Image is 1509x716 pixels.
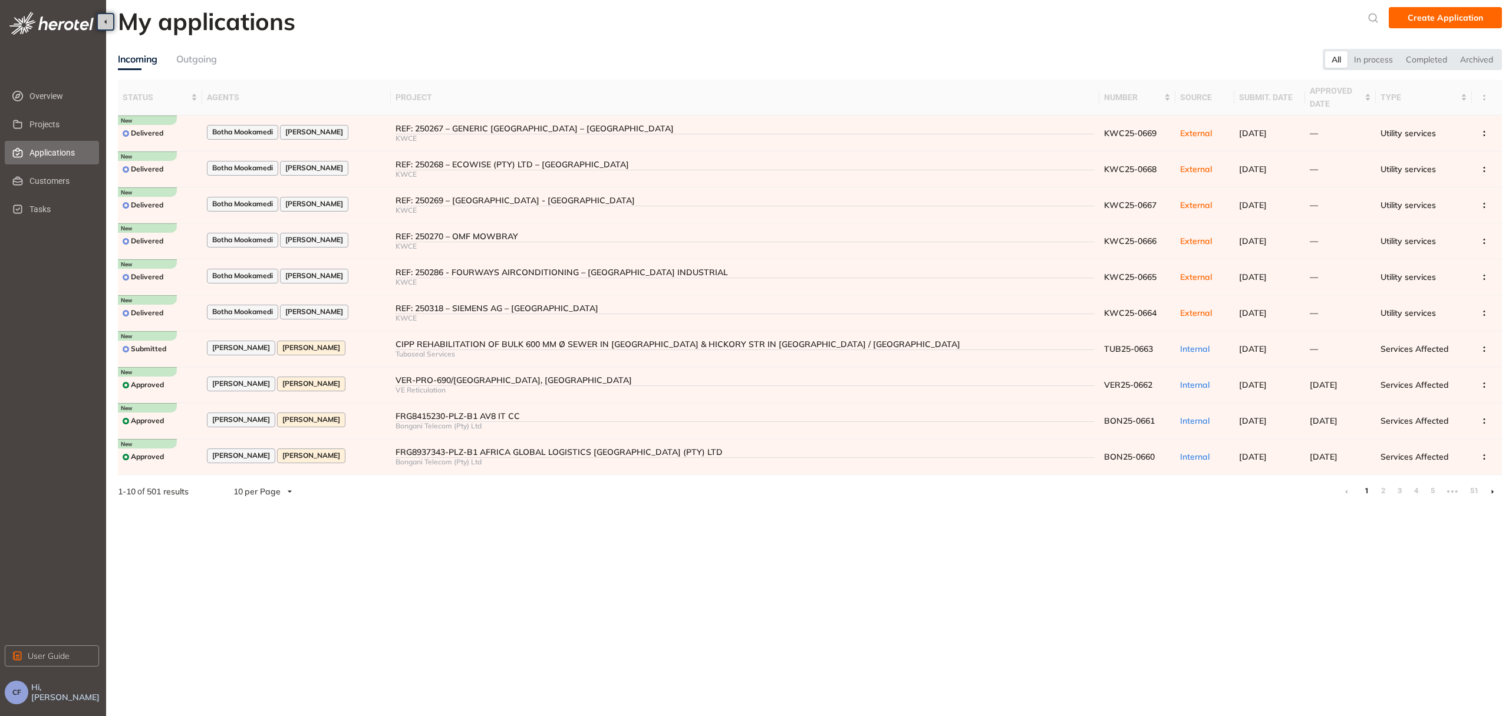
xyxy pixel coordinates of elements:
div: FRG8937343-PLZ-B1 AFRICA GLOBAL LOGISTICS [GEOGRAPHIC_DATA] (PTY) LTD [396,447,1095,457]
span: Botha Mookamedi [212,200,273,208]
span: Customers [29,169,90,193]
span: Submitted [131,345,166,353]
div: CIPP REHABILITATION OF BULK 600 MM Ø SEWER IN [GEOGRAPHIC_DATA] & HICKORY STR IN [GEOGRAPHIC_DATA... [396,339,1095,349]
span: KWC25-0666 [1104,236,1157,246]
div: Bongani Telecom (Pty) Ltd [396,458,1095,466]
span: — [1310,164,1318,174]
li: 2 [1377,482,1389,501]
span: — [1310,128,1318,138]
span: Delivered [131,273,163,281]
div: Incoming [118,52,157,67]
span: Overview [29,84,90,108]
span: Internal [1180,451,1210,462]
div: REF: 250268 – ECOWISE (PTY) LTD – [GEOGRAPHIC_DATA] [396,160,1095,170]
li: 5 [1426,482,1438,501]
span: — [1310,272,1318,282]
span: External [1180,200,1212,210]
span: — [1310,344,1318,354]
span: Utility services [1380,164,1436,174]
div: Completed [1399,51,1454,68]
span: [PERSON_NAME] [285,272,343,280]
span: External [1180,164,1212,174]
div: REF: 250270 – OMF MOWBRAY [396,232,1095,242]
span: BON25-0661 [1104,415,1155,426]
span: [PERSON_NAME] [285,164,343,172]
div: All [1325,51,1347,68]
span: Internal [1180,415,1210,426]
span: Utility services [1380,308,1436,318]
span: 501 results [147,486,189,497]
div: Outgoing [176,52,217,67]
a: 1 [1360,482,1372,500]
span: KWC25-0667 [1104,200,1157,210]
div: VE Reticulation [396,386,1095,394]
span: [DATE] [1239,308,1267,318]
a: 2 [1377,482,1389,500]
span: [PERSON_NAME] [212,380,270,388]
span: [DATE] [1239,128,1267,138]
span: [DATE] [1310,451,1337,462]
button: CF [5,681,28,704]
span: Delivered [131,165,163,173]
img: logo [9,12,94,35]
span: Projects [29,113,90,136]
a: 4 [1410,482,1422,500]
span: [DATE] [1239,272,1267,282]
div: KWCE [396,278,1095,286]
span: — [1310,200,1318,210]
span: KWC25-0664 [1104,308,1157,318]
span: — [1310,308,1318,318]
span: [PERSON_NAME] [282,451,340,460]
span: Botha Mookamedi [212,308,273,316]
span: [PERSON_NAME] [282,344,340,352]
span: number [1104,91,1162,104]
li: 51 [1467,482,1478,501]
div: REF: 250267 – GENERIC [GEOGRAPHIC_DATA] – [GEOGRAPHIC_DATA] [396,124,1095,134]
strong: 1 - 10 [118,486,136,497]
span: approved date [1310,84,1362,110]
span: type [1380,91,1458,104]
th: source [1175,80,1234,116]
div: KWCE [396,242,1095,250]
span: Delivered [131,201,163,209]
span: Utility services [1380,272,1436,282]
span: [DATE] [1239,451,1267,462]
span: — [1310,236,1318,246]
div: KWCE [396,170,1095,179]
span: KWC25-0665 [1104,272,1157,282]
span: Utility services [1380,128,1436,138]
li: Next 5 Pages [1443,482,1462,501]
span: User Guide [28,649,70,662]
span: [PERSON_NAME] [212,451,270,460]
span: [DATE] [1310,380,1337,390]
span: External [1180,236,1212,246]
span: TUB25-0663 [1104,344,1153,354]
li: 3 [1393,482,1405,501]
span: Delivered [131,237,163,245]
span: Botha Mookamedi [212,236,273,244]
div: KWCE [396,134,1095,143]
span: Services Affected [1380,380,1449,390]
span: [PERSON_NAME] [285,308,343,316]
div: FRG8415230-PLZ-B1 AV8 IT CC [396,411,1095,421]
span: Utility services [1380,236,1436,246]
span: [PERSON_NAME] [282,415,340,424]
div: KWCE [396,314,1095,322]
div: In process [1347,51,1399,68]
span: ••• [1443,482,1462,501]
li: Next Page [1483,482,1502,501]
a: 3 [1393,482,1405,500]
div: REF: 250269 – [GEOGRAPHIC_DATA] - [GEOGRAPHIC_DATA] [396,196,1095,206]
button: Create Application [1389,7,1502,28]
span: Services Affected [1380,415,1449,426]
span: Utility services [1380,200,1436,210]
span: Botha Mookamedi [212,164,273,172]
th: submit. date [1234,80,1305,116]
div: REF: 250318 – SIEMENS AG – [GEOGRAPHIC_DATA] [396,303,1095,314]
span: [DATE] [1239,200,1267,210]
div: KWCE [396,206,1095,215]
th: agents [202,80,391,116]
th: number [1099,80,1176,116]
button: User Guide [5,645,99,666]
li: Previous Page [1337,482,1356,501]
